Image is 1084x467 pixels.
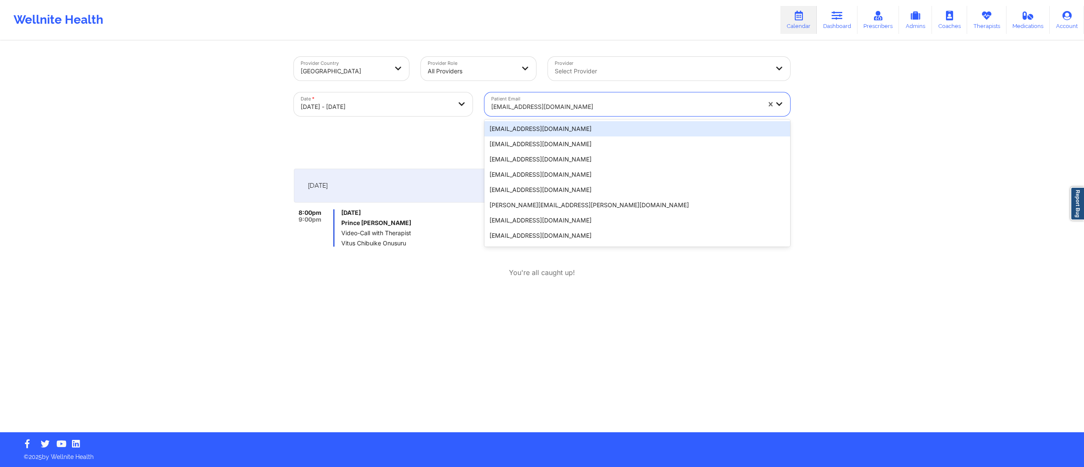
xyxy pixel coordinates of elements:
[1070,187,1084,220] a: Report Bug
[967,6,1007,34] a: Therapists
[484,167,790,182] div: [EMAIL_ADDRESS][DOMAIN_NAME]
[484,136,790,152] div: [EMAIL_ADDRESS][DOMAIN_NAME]
[299,209,321,216] span: 8:00pm
[1007,6,1050,34] a: Medications
[301,62,388,81] div: [GEOGRAPHIC_DATA]
[780,6,817,34] a: Calendar
[932,6,967,34] a: Coaches
[341,209,490,216] span: [DATE]
[308,181,328,190] span: [DATE]
[428,62,515,81] div: All Providers
[1050,6,1084,34] a: Account
[484,152,790,167] div: [EMAIL_ADDRESS][DOMAIN_NAME]
[899,6,932,34] a: Admins
[484,121,790,136] div: [EMAIL_ADDRESS][DOMAIN_NAME]
[301,97,451,116] div: [DATE] - [DATE]
[817,6,857,34] a: Dashboard
[857,6,899,34] a: Prescribers
[509,268,575,278] p: You're all caught up!
[341,240,490,247] span: Vitus Chibuike Onusuru
[484,213,790,228] div: [EMAIL_ADDRESS][DOMAIN_NAME]
[341,220,490,226] h6: Prince [PERSON_NAME]
[484,197,790,213] div: [PERSON_NAME][EMAIL_ADDRESS][PERSON_NAME][DOMAIN_NAME]
[484,228,790,243] div: [EMAIL_ADDRESS][DOMAIN_NAME]
[299,216,321,223] span: 9:00pm
[18,447,1066,461] p: © 2025 by Wellnite Health
[341,230,490,236] span: Video-Call with Therapist
[484,182,790,197] div: [EMAIL_ADDRESS][DOMAIN_NAME]
[491,97,760,116] div: [EMAIL_ADDRESS][DOMAIN_NAME]
[484,243,790,259] div: [EMAIL_ADDRESS][DOMAIN_NAME]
